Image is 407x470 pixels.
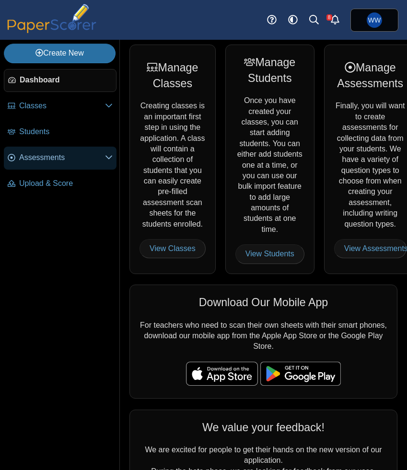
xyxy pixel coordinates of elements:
a: William Whitney [350,9,398,32]
div: Download Our Mobile App [140,295,387,310]
span: William Whitney [368,17,381,23]
div: We value your feedback! [140,420,387,435]
a: View Classes [140,239,206,258]
img: PaperScorer [4,4,100,33]
a: View Students [235,244,304,264]
a: Dashboard [4,69,116,92]
img: apple-store-badge.svg [186,362,258,386]
a: Create New [4,44,116,63]
div: Manage Students [235,55,304,86]
img: google-play-badge.png [260,362,341,386]
a: Classes [4,95,116,118]
a: Assessments [4,147,116,170]
div: Manage Assessments [334,60,407,91]
span: Upload & Score [19,178,113,189]
div: Creating classes is an important first step in using the application. A class will contain a coll... [129,45,216,274]
a: Students [4,121,116,144]
span: Classes [19,101,105,111]
span: William Whitney [367,12,382,28]
div: Manage Classes [140,60,206,91]
span: Dashboard [20,75,112,85]
span: Assessments [19,152,105,163]
div: For teachers who need to scan their own sheets with their smart phones, download our mobile app f... [129,285,397,399]
div: Once you have created your classes, you can start adding students. You can either add students on... [225,45,314,274]
a: View Assessments [334,239,407,258]
span: Students [19,126,113,137]
a: PaperScorer [4,26,100,34]
a: Upload & Score [4,172,116,195]
a: Alerts [325,10,346,31]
